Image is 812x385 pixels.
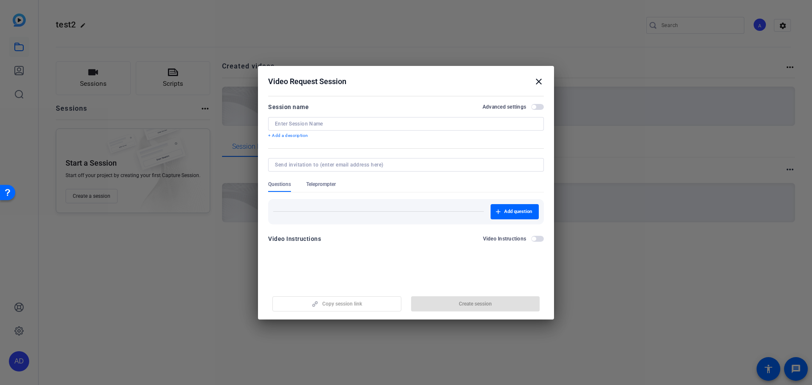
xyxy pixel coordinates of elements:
div: Video Instructions [268,234,321,244]
mat-icon: close [534,76,544,87]
span: Add question [504,208,532,215]
input: Send invitation to (enter email address here) [275,161,534,168]
div: Video Request Session [268,76,544,87]
button: Add question [491,204,539,219]
span: Teleprompter [306,181,336,188]
p: + Add a description [268,132,544,139]
span: Questions [268,181,291,188]
h2: Video Instructions [483,235,527,242]
div: Session name [268,102,309,112]
input: Enter Session Name [275,120,537,127]
h2: Advanced settings [483,104,526,110]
